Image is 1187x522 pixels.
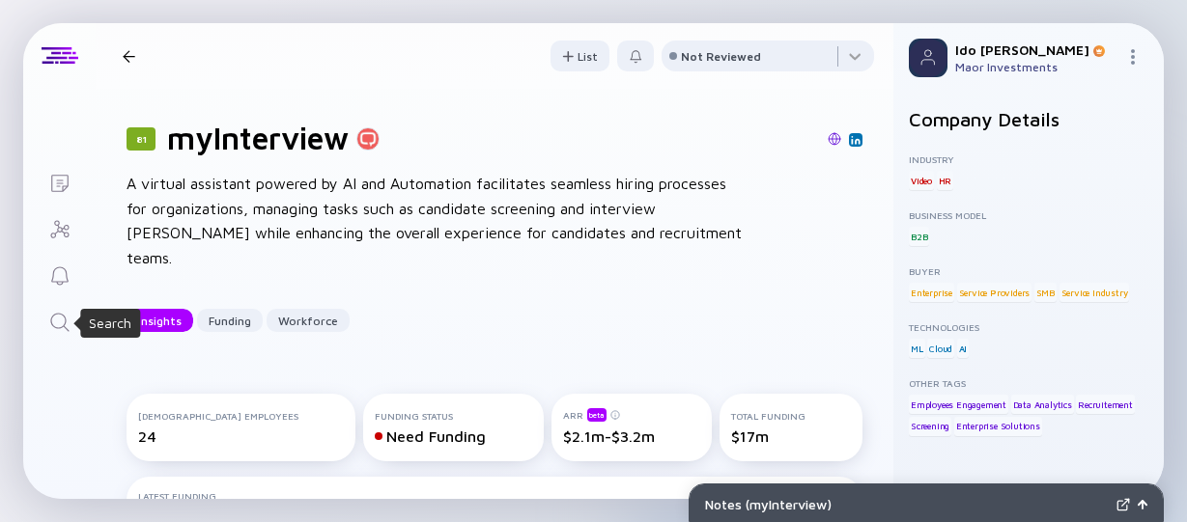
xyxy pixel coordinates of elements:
[551,41,609,71] div: List
[551,41,609,71] button: List
[731,427,851,445] div: $17m
[731,410,851,422] div: Total Funding
[955,41,1117,58] div: Ido [PERSON_NAME]
[909,108,1148,130] h2: Company Details
[587,408,607,422] div: beta
[909,153,1148,165] div: Industry
[138,427,344,445] div: 24
[1060,283,1130,302] div: Service Industry
[909,209,1148,221] div: Business Model
[909,265,1148,277] div: Buyer
[909,377,1148,389] div: Other Tags
[23,205,96,251] a: Investor Map
[197,306,263,336] div: Funding
[127,172,745,270] div: A virtual assistant powered by AI and Automation facilitates seamless hiring processes for organi...
[955,60,1117,74] div: Maor Investments
[138,410,344,422] div: [DEMOGRAPHIC_DATA] Employees
[89,314,131,333] div: Search
[138,490,851,502] div: Latest Funding
[23,297,96,343] a: Search
[909,395,1008,414] div: Employees Engagement
[909,283,954,302] div: Enterprise
[954,417,1042,436] div: Enterprise Solutions
[1076,395,1135,414] div: Recruitement
[127,306,193,336] div: Insights
[1138,500,1147,509] img: Open Notes
[23,251,96,297] a: Reminders
[851,135,861,145] img: myInterview Linkedin Page
[23,158,96,205] a: Lists
[127,309,193,332] button: Insights
[1116,498,1130,511] img: Expand Notes
[167,120,349,156] h1: myInterview
[563,407,700,422] div: ARR
[375,410,531,422] div: Funding Status
[267,306,350,336] div: Workforce
[909,321,1148,333] div: Technologies
[828,132,841,146] img: myInterview Website
[1011,395,1074,414] div: Data Analytics
[563,427,700,445] div: $2.1m-$3.2m
[705,496,1109,512] div: Notes ( myInterview )
[681,49,761,64] div: Not Reviewed
[909,39,947,77] img: Profile Picture
[197,309,263,332] button: Funding
[1034,283,1057,302] div: SMB
[909,171,934,190] div: Video
[267,309,350,332] button: Workforce
[957,339,970,358] div: AI
[375,427,531,445] div: Need Funding
[937,171,954,190] div: HR
[957,283,1032,302] div: Service Providers
[927,339,954,358] div: Cloud
[909,227,929,246] div: B2B
[1125,49,1141,65] img: Menu
[909,339,925,358] div: ML
[909,417,951,436] div: Screening
[127,127,155,151] div: 81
